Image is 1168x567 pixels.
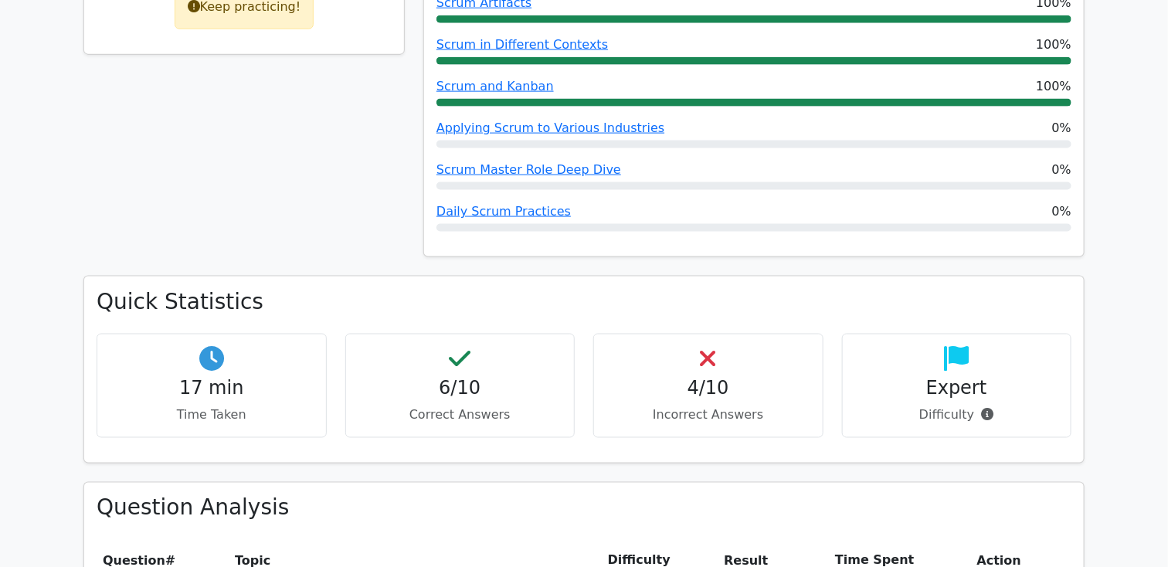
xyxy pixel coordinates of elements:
[855,406,1059,425] p: Difficulty
[606,406,810,425] p: Incorrect Answers
[97,289,1071,315] h3: Quick Statistics
[358,378,562,400] h4: 6/10
[436,121,664,135] a: Applying Scrum to Various Industries
[436,79,554,93] a: Scrum and Kanban
[1036,36,1071,54] span: 100%
[97,495,1071,521] h3: Question Analysis
[855,378,1059,400] h4: Expert
[110,378,314,400] h4: 17 min
[358,406,562,425] p: Correct Answers
[436,162,621,177] a: Scrum Master Role Deep Dive
[436,37,608,52] a: Scrum in Different Contexts
[436,204,571,219] a: Daily Scrum Practices
[1052,202,1071,221] span: 0%
[110,406,314,425] p: Time Taken
[606,378,810,400] h4: 4/10
[1036,77,1071,96] span: 100%
[1052,161,1071,179] span: 0%
[1052,119,1071,138] span: 0%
